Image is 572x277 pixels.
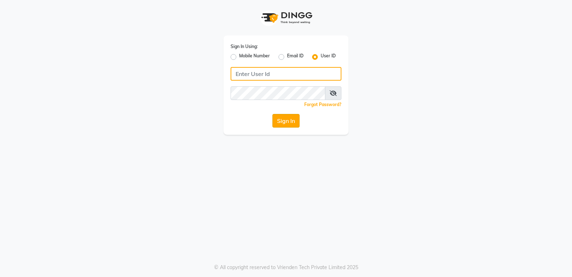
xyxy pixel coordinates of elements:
label: User ID [321,53,336,61]
input: Username [231,67,341,81]
img: logo1.svg [257,7,315,28]
label: Mobile Number [239,53,270,61]
input: Username [231,86,325,100]
button: Sign In [272,114,300,128]
label: Email ID [287,53,304,61]
a: Forgot Password? [304,102,341,107]
label: Sign In Using: [231,43,258,50]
